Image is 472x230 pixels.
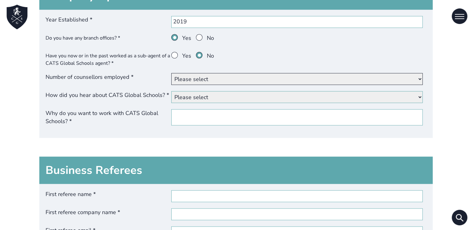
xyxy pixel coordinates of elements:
[171,208,423,220] input: First referee company name *
[196,34,214,42] label: No
[171,34,191,42] label: Yes
[5,5,30,30] a: Home
[46,190,171,202] span: First referee name *
[46,52,171,67] span: Have you now or in the past worked as a sub-agent of a CATS Global Schools agent? *
[46,73,171,85] label: Number of counsellors employed *
[46,16,171,28] span: Year Established *
[196,52,214,63] label: No
[171,16,423,28] input: Year Established *
[171,190,423,202] input: First referee name *
[46,208,171,220] span: First referee company name *
[46,91,171,103] label: How did you hear about CATS Global Schools? *
[39,156,433,184] h3: Business Referees
[46,109,171,125] span: Why do you want to work with CATS Global Schools? *
[171,109,423,125] input: Why do you want to work with CATS Global Schools? *
[46,34,171,46] span: Do you have any branch offices? *
[452,8,467,24] button: Open Menu
[171,52,191,63] label: Yes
